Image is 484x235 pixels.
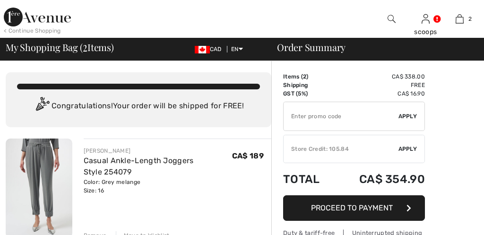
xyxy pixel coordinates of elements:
[195,46,210,53] img: Canadian Dollar
[84,147,232,155] div: [PERSON_NAME]
[311,203,393,212] span: Proceed to Payment
[84,156,194,176] a: Casual Ankle-Length Joggers Style 254079
[83,40,87,52] span: 2
[231,46,243,52] span: EN
[4,8,71,26] img: 1ère Avenue
[398,112,417,121] span: Apply
[4,26,61,35] div: < Continue Shopping
[334,89,425,98] td: CA$ 16.90
[283,89,334,98] td: GST (5%)
[334,163,425,195] td: CA$ 354.90
[284,102,398,131] input: Promo code
[283,81,334,89] td: Shipping
[232,151,264,160] span: CA$ 189
[334,81,425,89] td: Free
[334,72,425,81] td: CA$ 338.00
[17,97,260,116] div: Congratulations! Your order will be shipped for FREE!
[443,13,476,25] a: 2
[283,72,334,81] td: Items ( )
[468,15,472,23] span: 2
[6,43,114,52] span: My Shopping Bag ( Items)
[283,163,334,195] td: Total
[422,14,430,23] a: Sign In
[409,27,442,37] div: scoops
[388,13,396,25] img: search the website
[266,43,478,52] div: Order Summary
[33,97,52,116] img: Congratulation2.svg
[195,46,225,52] span: CAD
[303,73,306,80] span: 2
[456,13,464,25] img: My Bag
[422,13,430,25] img: My Info
[398,145,417,153] span: Apply
[283,195,425,221] button: Proceed to Payment
[284,145,398,153] div: Store Credit: 105.84
[84,178,232,195] div: Color: Grey melange Size: 16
